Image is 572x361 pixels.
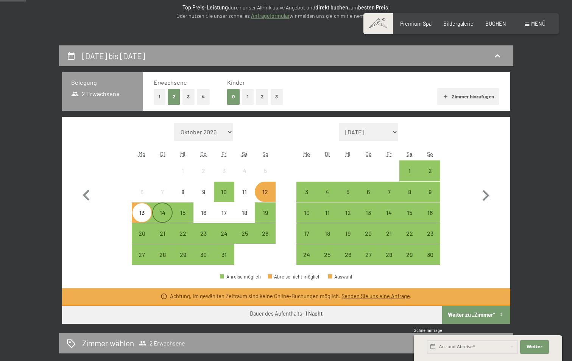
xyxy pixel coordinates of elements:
abbr: Montag [303,151,310,157]
div: 23 [421,230,440,249]
div: 27 [359,252,378,271]
div: Anreise möglich [358,202,379,223]
div: Mon Oct 13 2025 [132,202,152,223]
abbr: Donnerstag [200,151,207,157]
div: Fri Nov 21 2025 [379,223,399,244]
div: Abreise nicht möglich [268,274,321,279]
a: Premium Spa [400,20,432,27]
div: Anreise nicht möglich [214,202,234,223]
a: BUCHEN [485,20,506,27]
div: Anreise möglich [193,244,214,265]
div: 2 [194,168,213,187]
div: Thu Nov 13 2025 [358,202,379,223]
div: Anreise möglich [173,244,193,265]
div: 15 [173,210,192,229]
div: Anreise möglich [132,202,152,223]
span: Erwachsene [154,79,187,86]
a: Senden Sie uns eine Anfrage [341,293,410,299]
div: 24 [297,252,316,271]
div: Anreise möglich [255,223,275,244]
button: 3 [271,89,283,104]
div: Mon Oct 20 2025 [132,223,152,244]
div: 7 [379,189,398,208]
abbr: Freitag [387,151,391,157]
div: 10 [297,210,316,229]
div: Sun Nov 23 2025 [420,223,440,244]
div: Anreise möglich [317,244,338,265]
div: Anreise nicht möglich [173,182,193,202]
div: 22 [173,230,192,249]
div: Anreise möglich [132,223,152,244]
span: Schnellanfrage [414,328,442,333]
button: Weiter [520,340,549,354]
div: Mon Oct 27 2025 [132,244,152,265]
div: Anreise möglich [399,223,420,244]
div: Thu Oct 16 2025 [193,202,214,223]
button: 0 [227,89,240,104]
div: Fri Nov 07 2025 [379,182,399,202]
div: Thu Nov 20 2025 [358,223,379,244]
div: 18 [318,230,337,249]
div: Anreise möglich [379,223,399,244]
div: Anreise möglich [338,244,358,265]
div: Anreise möglich [420,202,440,223]
abbr: Freitag [221,151,226,157]
div: 7 [153,189,172,208]
div: Anreise nicht möglich [152,182,173,202]
div: 12 [338,210,357,229]
button: 2 [256,89,268,104]
div: 9 [194,189,213,208]
h2: [DATE] bis [DATE] [82,51,145,61]
b: 1 Nacht [305,310,323,317]
abbr: Donnerstag [365,151,372,157]
div: 17 [215,210,234,229]
div: 26 [256,230,274,249]
div: Thu Oct 02 2025 [193,160,214,181]
strong: besten Preis [358,4,388,11]
div: 16 [194,210,213,229]
div: Sun Nov 02 2025 [420,160,440,181]
div: 20 [132,230,151,249]
a: Anfrageformular [251,12,290,19]
div: Sat Nov 22 2025 [399,223,420,244]
div: 14 [379,210,398,229]
span: Bildergalerie [443,20,474,27]
div: 30 [421,252,440,271]
div: 13 [132,210,151,229]
div: Sun Oct 05 2025 [255,160,275,181]
div: 3 [215,168,234,187]
span: Kinder [227,79,245,86]
div: 16 [421,210,440,229]
div: 4 [235,168,254,187]
abbr: Samstag [407,151,412,157]
div: Anreise möglich [379,182,399,202]
div: Wed Nov 12 2025 [338,202,358,223]
div: Sun Nov 30 2025 [420,244,440,265]
div: Fri Oct 03 2025 [214,160,234,181]
button: Vorheriger Monat [75,123,97,265]
div: Anreise nicht möglich [132,182,152,202]
div: Anreise möglich [338,182,358,202]
div: Sat Nov 29 2025 [399,244,420,265]
button: Nächster Monat [475,123,497,265]
div: 5 [338,189,357,208]
div: Sat Nov 15 2025 [399,202,420,223]
div: 19 [256,210,274,229]
div: Anreise möglich [399,182,420,202]
strong: direkt buchen [315,4,348,11]
div: Sun Nov 16 2025 [420,202,440,223]
p: durch unser All-inklusive Angebot und zum ! Oder nutzen Sie unser schnelles wir melden uns gleich... [120,3,453,20]
div: Mon Nov 03 2025 [296,182,317,202]
div: Fri Nov 14 2025 [379,202,399,223]
span: Weiter [527,344,542,350]
div: 11 [318,210,337,229]
span: Menü [531,20,546,27]
div: 10 [215,189,234,208]
div: 29 [173,252,192,271]
div: Anreise möglich [193,223,214,244]
span: 2 Erwachsene [139,339,185,347]
div: Wed Oct 01 2025 [173,160,193,181]
div: 30 [194,252,213,271]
